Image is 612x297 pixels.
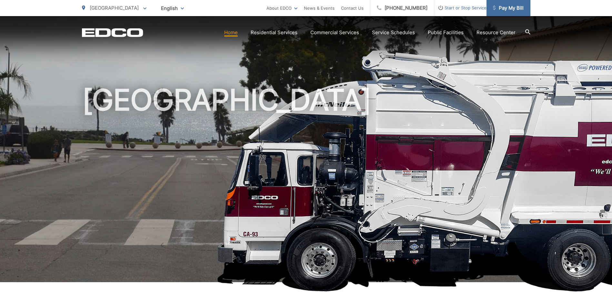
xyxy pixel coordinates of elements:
a: Resource Center [477,29,516,36]
a: News & Events [304,4,335,12]
a: About EDCO [266,4,297,12]
h1: [GEOGRAPHIC_DATA] [82,84,530,288]
span: [GEOGRAPHIC_DATA] [90,5,139,11]
a: Contact Us [341,4,364,12]
a: Service Schedules [372,29,415,36]
a: EDCD logo. Return to the homepage. [82,28,143,37]
span: English [156,3,189,14]
span: Pay My Bill [493,4,524,12]
a: Public Facilities [428,29,464,36]
a: Residential Services [251,29,297,36]
a: Home [224,29,238,36]
a: Commercial Services [310,29,359,36]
